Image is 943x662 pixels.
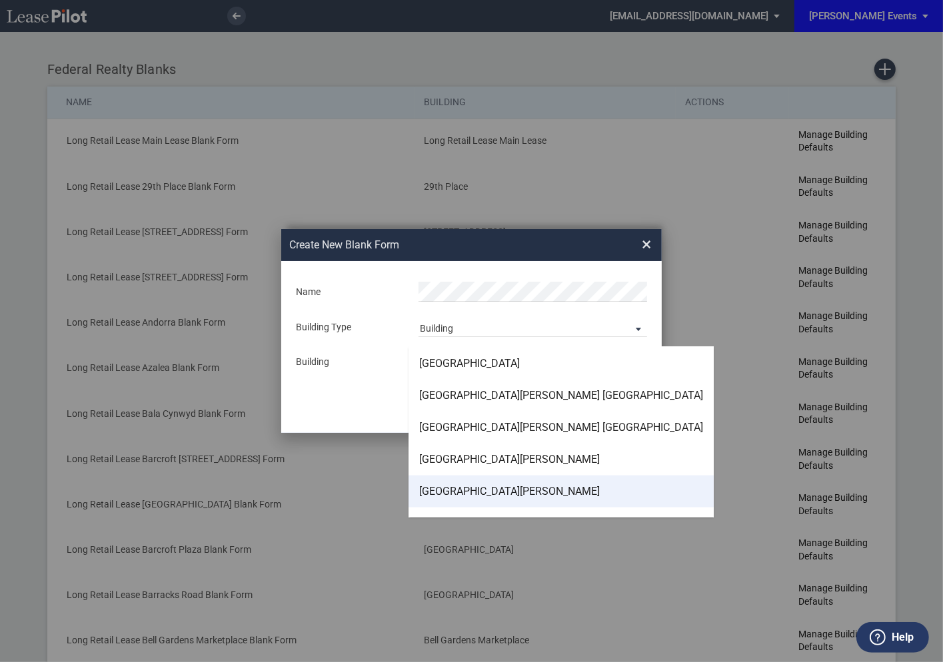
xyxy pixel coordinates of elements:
div: [GEOGRAPHIC_DATA] [419,356,520,371]
label: Help [892,629,914,646]
div: [GEOGRAPHIC_DATA][PERSON_NAME] [GEOGRAPHIC_DATA] [419,420,703,435]
div: [GEOGRAPHIC_DATA][PERSON_NAME] [419,452,600,467]
div: [GEOGRAPHIC_DATA][PERSON_NAME] [GEOGRAPHIC_DATA] [419,388,703,403]
div: [GEOGRAPHIC_DATA][PERSON_NAME] [419,484,600,499]
div: [GEOGRAPHIC_DATA] [419,516,520,531]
